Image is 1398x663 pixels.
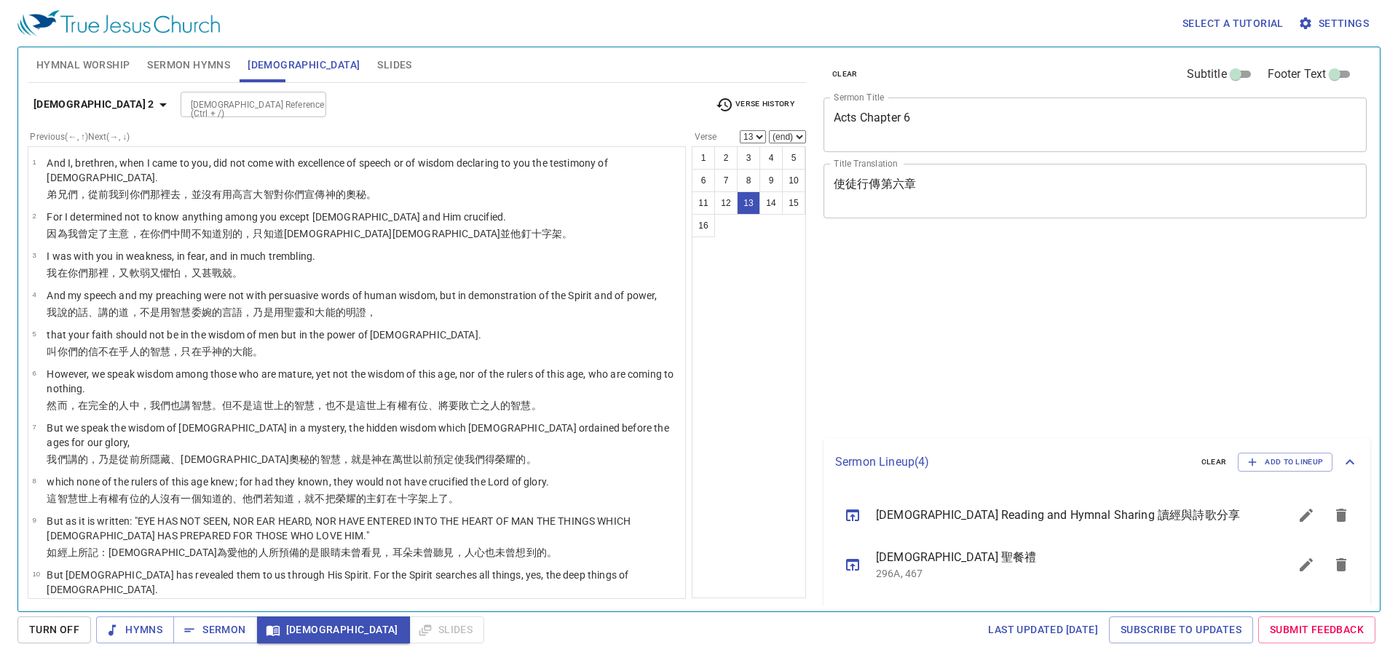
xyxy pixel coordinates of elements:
[1177,10,1290,37] button: Select a tutorial
[377,56,411,74] span: Slides
[485,453,537,465] wg2257: 得榮耀
[191,346,264,357] wg235: 在乎
[32,251,36,259] span: 3
[759,169,783,192] button: 9
[516,453,536,465] wg1391: 的。
[366,188,376,200] wg3142: 。
[32,290,36,298] span: 4
[58,547,558,558] wg2531: 經上所記
[47,288,657,303] p: And my speech and my preaching were not with persuasive words of human wisdom, but in demonstrati...
[212,267,242,279] wg4183: 戰兢
[1301,15,1369,33] span: Settings
[185,96,298,113] input: Type Bible Reference
[130,188,377,200] wg4314: 你們
[299,547,557,558] wg2090: 的是眼睛
[232,400,542,411] wg1161: 不
[108,228,572,239] wg2919: 主意，在你們
[130,346,264,357] wg5600: 人
[108,621,162,639] span: Hymns
[108,400,541,411] wg5046: 的人中
[181,188,376,200] wg2064: ，並沒
[876,566,1254,581] p: 296A, 467
[510,228,572,239] wg2532: 他
[242,188,376,200] wg5247: 言
[433,453,537,465] wg4253: 預定
[376,400,541,411] wg165: 上有權有位、將要敗亡
[537,547,557,558] wg305: 的。
[47,187,681,202] p: 弟兄們
[692,214,715,237] button: 16
[485,547,557,558] wg2588: 也未曾
[32,158,36,166] span: 1
[1121,621,1241,639] span: Subscribe to Updates
[1247,456,1323,469] span: Add to Lineup
[341,547,557,558] wg3788: 未
[707,94,803,116] button: Verse History
[782,146,805,170] button: 5
[982,616,1104,643] a: Last updated [DATE]
[47,266,315,280] p: 我
[253,346,263,357] wg1411: 。
[737,169,760,192] button: 8
[217,547,557,558] wg2316: 為愛
[185,621,245,639] span: Sermon
[96,616,174,643] button: Hymns
[202,493,459,504] wg3762: 知道
[88,346,264,357] wg5216: 信
[1201,456,1227,469] span: clear
[454,547,558,558] wg191: ，人
[737,146,760,170] button: 3
[480,400,542,411] wg2673: 之人
[834,177,1356,205] textarea: 使徒行傳第六章
[428,493,459,504] wg4717: 上了。
[119,453,536,465] wg235: 從前所隱藏
[32,330,36,338] span: 5
[371,453,536,465] wg3739: 神
[160,267,242,279] wg2532: 懼怕
[392,228,573,239] wg2424: [DEMOGRAPHIC_DATA]
[692,132,716,141] label: Verse
[325,493,459,504] wg3756: 把榮耀
[264,400,542,411] wg5127: 世
[47,568,681,597] p: But [DEMOGRAPHIC_DATA] has revealed them to us through His Spirit. For the Spirit searches all th...
[98,547,557,558] wg1125: ：[DEMOGRAPHIC_DATA]
[30,132,130,141] label: Previous (←, ↑) Next (→, ↓)
[173,616,257,643] button: Sermon
[28,91,178,118] button: [DEMOGRAPHIC_DATA] 2
[248,547,557,558] wg846: 的人所預備
[33,95,154,114] b: [DEMOGRAPHIC_DATA] 2
[264,493,459,504] wg302: 若
[818,234,1260,432] iframe: from-child
[269,621,398,639] span: [DEMOGRAPHIC_DATA]
[47,344,481,359] p: 叫
[160,493,459,504] wg758: 沒有一個
[782,169,805,192] button: 10
[257,616,410,643] button: [DEMOGRAPHIC_DATA]
[32,423,36,431] span: 7
[47,421,681,450] p: But we speak the wisdom of [DEMOGRAPHIC_DATA] in a mystery, the hidden wisdom which [DEMOGRAPHIC_...
[170,306,376,318] wg1722: 智慧
[714,169,738,192] button: 7
[17,10,220,36] img: True Jesus Church
[294,493,459,504] wg1097: ，就不
[58,346,264,357] wg2443: 你們的
[737,191,760,215] button: 13
[242,400,541,411] wg3756: 是這
[58,267,243,279] wg1473: 在
[32,212,36,220] span: 2
[212,346,264,357] wg1722: 神
[274,306,377,318] wg235: 用
[78,188,376,200] wg2504: ，從前我
[521,228,573,239] wg5126: 釘十字架
[32,516,36,524] span: 9
[130,306,377,318] wg2782: ，不
[237,547,557,558] wg25: 他
[1109,616,1253,643] a: Subscribe to Updates
[289,453,537,465] wg2316: 奧秘
[1193,453,1236,471] button: clear
[47,367,681,396] p: However, we speak wisdom among those who are mature, yet not the wisdom of this age, nor of the r...
[716,96,794,114] span: Verse History
[692,191,715,215] button: 11
[47,327,481,342] p: that your faith should not be in the wisdom of men but in the power of [DEMOGRAPHIC_DATA].
[242,228,572,239] wg5100: ，只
